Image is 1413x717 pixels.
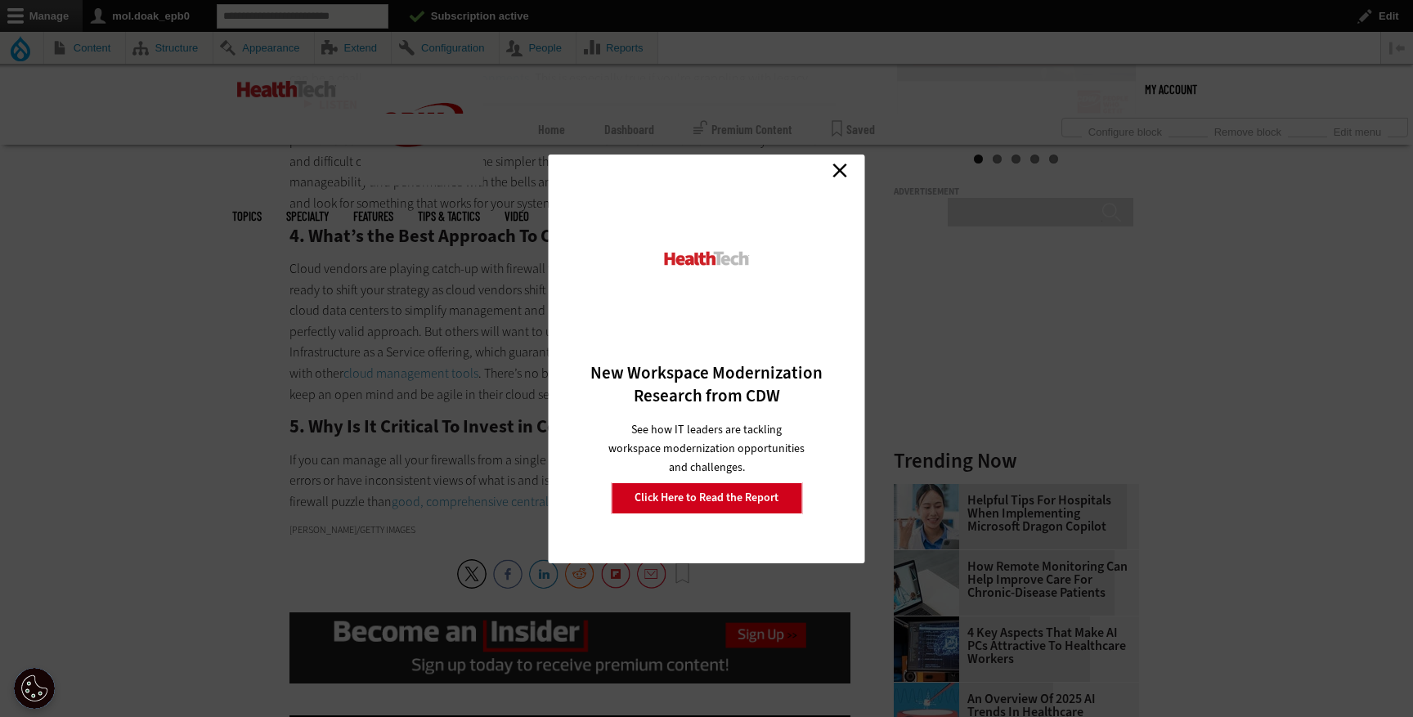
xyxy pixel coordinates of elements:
a: Close [828,159,852,183]
div: Cookie Settings [14,668,55,709]
button: Open Preferences [14,668,55,709]
a: Click Here to Read the Report [611,482,802,513]
h3: New Workspace Modernization Research from CDW [577,361,837,407]
img: HealthTech_0_0.png [662,250,751,267]
p: See how IT leaders are tackling workspace modernization opportunities and challenges. [606,420,808,477]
